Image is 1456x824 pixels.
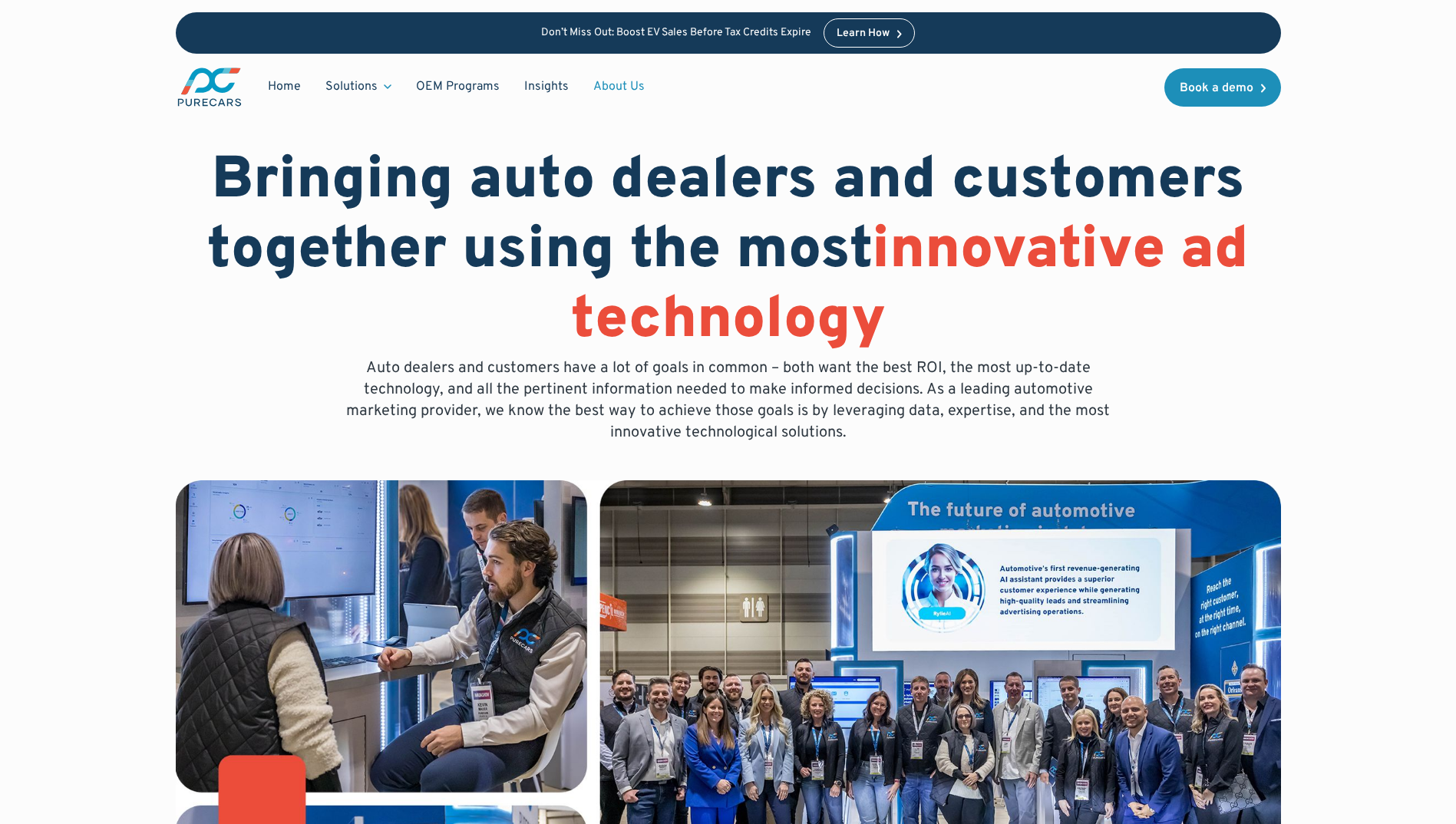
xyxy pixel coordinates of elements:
[824,18,915,48] a: Learn How
[313,72,404,101] div: Solutions
[176,147,1281,358] h1: Bringing auto dealers and customers together using the most
[541,27,811,40] p: Don’t Miss Out: Boost EV Sales Before Tax Credits Expire
[256,72,313,101] a: Home
[581,72,657,101] a: About Us
[1180,82,1253,94] div: Book a demo
[325,78,378,95] div: Solutions
[837,28,890,39] div: Learn How
[176,66,243,108] img: purecars logo
[404,72,512,101] a: OEM Programs
[571,215,1250,358] span: innovative ad technology
[1164,68,1281,107] a: Book a demo
[335,358,1121,443] p: Auto dealers and customers have a lot of goals in common – both want the best ROI, the most up-to...
[512,72,581,101] a: Insights
[176,66,243,108] a: main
